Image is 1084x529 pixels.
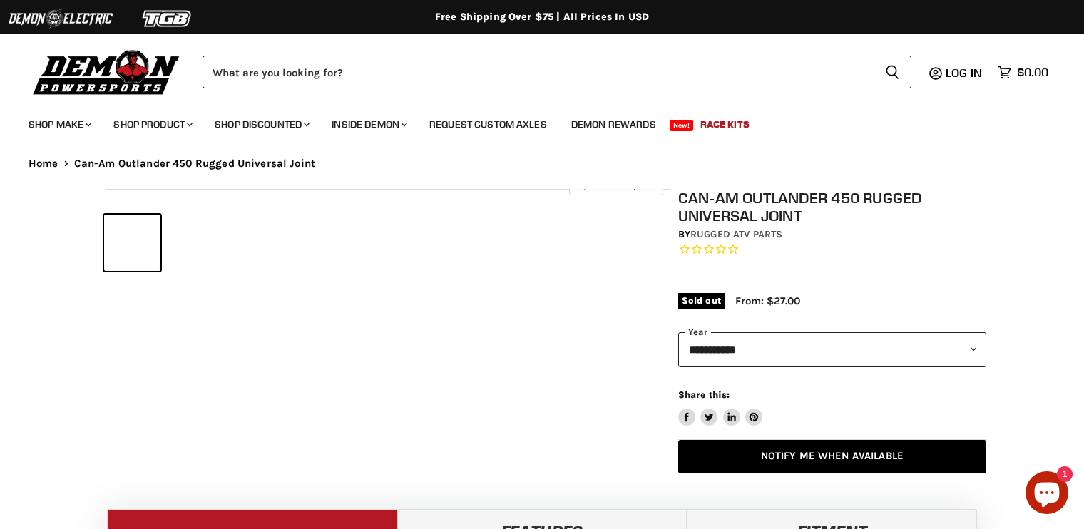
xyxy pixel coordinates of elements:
[29,46,185,97] img: Demon Powersports
[204,110,318,139] a: Shop Discounted
[678,227,986,242] div: by
[104,215,160,271] button: IMAGE thumbnail
[678,293,725,309] span: Sold out
[678,389,730,400] span: Share this:
[18,110,100,139] a: Shop Make
[1017,66,1048,79] span: $0.00
[690,228,782,240] a: Rugged ATV Parts
[678,242,986,257] span: Rated 0.0 out of 5 stars 0 reviews
[1021,471,1073,518] inbox-online-store-chat: Shopify online store chat
[670,120,694,131] span: New!
[74,158,315,170] span: Can-Am Outlander 450 Rugged Universal Joint
[735,294,800,307] span: From: $27.00
[678,440,986,473] a: Notify Me When Available
[7,5,114,32] img: Demon Electric Logo 2
[946,66,982,80] span: Log in
[678,189,986,225] h1: Can-Am Outlander 450 Rugged Universal Joint
[678,389,763,426] aside: Share this:
[939,66,991,79] a: Log in
[576,180,655,190] span: Click to expand
[18,104,1045,139] ul: Main menu
[561,110,667,139] a: Demon Rewards
[419,110,558,139] a: Request Custom Axles
[991,62,1055,83] a: $0.00
[203,56,874,88] input: Search
[114,5,221,32] img: TGB Logo 2
[103,110,201,139] a: Shop Product
[690,110,760,139] a: Race Kits
[874,56,911,88] button: Search
[203,56,911,88] form: Product
[678,332,986,367] select: year
[321,110,416,139] a: Inside Demon
[29,158,58,170] a: Home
